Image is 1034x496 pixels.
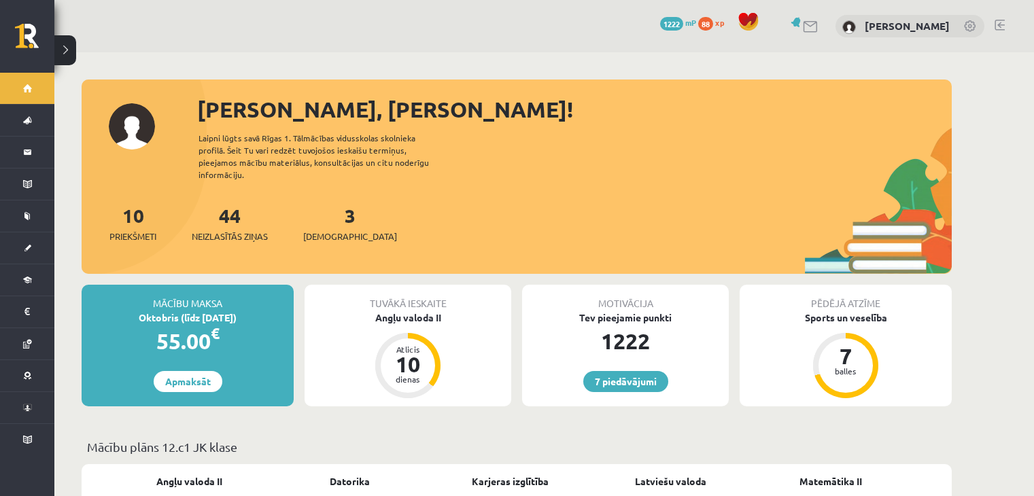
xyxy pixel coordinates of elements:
[715,17,724,28] span: xp
[82,325,294,357] div: 55.00
[698,17,731,28] a: 88 xp
[740,311,952,400] a: Sports un veselība 7 balles
[305,311,511,325] div: Angļu valoda II
[685,17,696,28] span: mP
[197,93,952,126] div: [PERSON_NAME], [PERSON_NAME]!
[154,371,222,392] a: Apmaksāt
[635,474,706,489] a: Latviešu valoda
[740,285,952,311] div: Pēdējā atzīme
[660,17,683,31] span: 1222
[303,230,397,243] span: [DEMOGRAPHIC_DATA]
[799,474,862,489] a: Matemātika II
[842,20,856,34] img: Daniela Kozlovska
[199,132,453,181] div: Laipni lūgts savā Rīgas 1. Tālmācības vidusskolas skolnieka profilā. Šeit Tu vari redzēt tuvojošo...
[825,345,866,367] div: 7
[211,323,220,343] span: €
[522,325,729,357] div: 1222
[522,285,729,311] div: Motivācija
[109,230,156,243] span: Priekšmeti
[660,17,696,28] a: 1222 mP
[472,474,549,489] a: Karjeras izglītība
[865,19,950,33] a: [PERSON_NAME]
[305,311,511,400] a: Angļu valoda II Atlicis 10 dienas
[192,230,268,243] span: Neizlasītās ziņas
[82,285,294,311] div: Mācību maksa
[82,311,294,325] div: Oktobris (līdz [DATE])
[192,203,268,243] a: 44Neizlasītās ziņas
[305,285,511,311] div: Tuvākā ieskaite
[330,474,370,489] a: Datorika
[109,203,156,243] a: 10Priekšmeti
[522,311,729,325] div: Tev pieejamie punkti
[825,367,866,375] div: balles
[698,17,713,31] span: 88
[87,438,946,456] p: Mācību plāns 12.c1 JK klase
[583,371,668,392] a: 7 piedāvājumi
[156,474,222,489] a: Angļu valoda II
[15,24,54,58] a: Rīgas 1. Tālmācības vidusskola
[387,345,428,353] div: Atlicis
[303,203,397,243] a: 3[DEMOGRAPHIC_DATA]
[387,375,428,383] div: dienas
[740,311,952,325] div: Sports un veselība
[387,353,428,375] div: 10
